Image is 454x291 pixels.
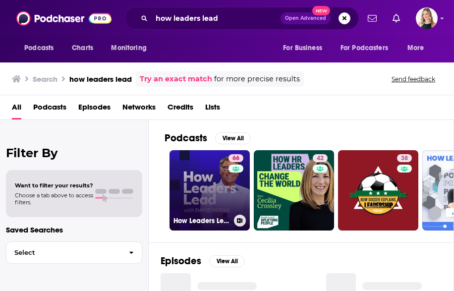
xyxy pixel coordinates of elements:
span: 42 [317,154,324,164]
h3: how leaders lead [69,74,132,84]
a: All [12,99,21,119]
span: 38 [401,154,408,164]
button: View All [209,255,245,267]
button: View All [215,132,251,144]
button: Open AdvancedNew [281,12,331,24]
a: 42 [313,154,328,162]
a: Networks [122,99,156,119]
img: User Profile [416,7,438,29]
a: 42 [254,150,334,231]
span: Charts [72,41,93,55]
a: Episodes [78,99,111,119]
h2: Filter By [6,146,142,160]
span: for more precise results [214,73,300,85]
a: 38 [338,150,418,231]
a: Podcasts [33,99,66,119]
h2: Podcasts [165,132,207,144]
span: Want to filter your results? [15,182,93,189]
p: Saved Searches [6,225,142,234]
span: 66 [232,154,239,164]
a: PodcastsView All [165,132,251,144]
a: 38 [397,154,412,162]
span: Logged in as Ilana.Dvir [416,7,438,29]
span: New [312,6,330,15]
button: Show profile menu [416,7,438,29]
span: More [407,41,424,55]
span: For Podcasters [340,41,388,55]
span: Podcasts [24,41,54,55]
a: Show notifications dropdown [389,10,404,27]
button: open menu [104,39,159,58]
button: open menu [17,39,66,58]
span: Select [6,249,121,256]
h3: Search [33,74,57,84]
a: 66 [228,154,243,162]
div: Search podcasts, credits, & more... [124,7,359,30]
a: Credits [168,99,193,119]
h2: Episodes [161,255,201,267]
a: Lists [205,99,220,119]
span: For Business [283,41,322,55]
button: open menu [400,39,437,58]
a: Show notifications dropdown [364,10,381,27]
button: open menu [276,39,335,58]
button: Select [6,241,142,264]
span: Choose a tab above to access filters. [15,192,93,206]
span: Open Advanced [285,16,326,21]
button: open menu [334,39,402,58]
button: Send feedback [389,75,438,83]
a: Try an exact match [140,73,212,85]
a: Charts [65,39,99,58]
img: Podchaser - Follow, Share and Rate Podcasts [16,9,112,28]
h3: How Leaders Lead with [PERSON_NAME] [173,217,230,225]
input: Search podcasts, credits, & more... [152,10,281,26]
a: EpisodesView All [161,255,245,267]
span: Monitoring [111,41,146,55]
a: 66How Leaders Lead with [PERSON_NAME] [170,150,250,231]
